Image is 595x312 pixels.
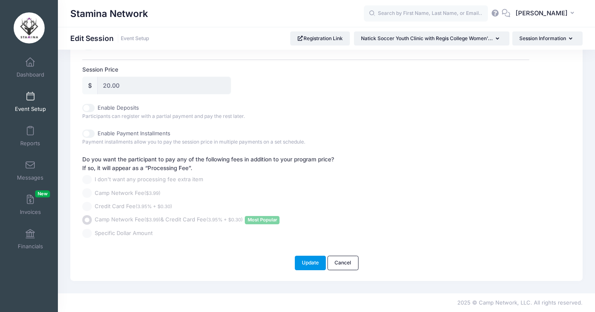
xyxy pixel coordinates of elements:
[290,31,350,46] a: Registration Link
[95,175,203,184] span: I don't want any processing fee extra item
[97,77,231,94] input: 0.00
[206,217,243,223] small: (3.95% + $0.30)
[14,12,45,43] img: Stamina Network
[11,156,50,185] a: Messages
[136,204,172,209] small: (3.95% + $0.30)
[70,34,149,43] h1: Edit Session
[144,190,160,196] small: ($3.99)
[82,155,334,172] label: Do you want the participant to pay any of the following fees in addition to your program price? I...
[457,299,583,306] span: 2025 © Camp Network, LLC. All rights reserved.
[17,71,44,78] span: Dashboard
[11,87,50,116] a: Event Setup
[510,4,583,23] button: [PERSON_NAME]
[82,77,98,94] div: $
[98,130,170,138] label: Enable Payment Installments
[95,216,280,224] span: Camp Network Fee & Credit Card Fee
[17,174,43,181] span: Messages
[15,106,46,113] span: Event Setup
[295,256,326,270] button: Update
[18,243,43,250] span: Financials
[82,113,245,119] span: Participants can register with a partial payment and pay the rest later.
[11,190,50,219] a: InvoicesNew
[11,122,50,151] a: Reports
[327,256,358,270] a: Cancel
[361,35,493,41] span: Natick Soccer Youth Clinic with Regis College Women'...
[98,104,139,112] label: Enable Deposits
[95,202,172,211] span: Credit Card Fee
[95,189,160,197] span: Camp Network Fee
[82,139,305,145] span: Payment installments allow you to pay the session price in multiple payments on a set schedule.
[512,31,583,46] button: Session Information
[354,31,509,46] button: Natick Soccer Youth Clinic with Regis College Women'...
[35,190,50,197] span: New
[95,229,153,238] span: Specific Dollar Amount
[20,140,40,147] span: Reports
[20,209,41,216] span: Invoices
[144,217,160,223] small: ($3.99)
[121,36,149,42] a: Event Setup
[245,216,280,224] span: Most Popular
[516,9,568,18] span: [PERSON_NAME]
[82,65,306,74] label: Session Price
[364,5,488,22] input: Search by First Name, Last Name, or Email...
[70,4,148,23] h1: Stamina Network
[11,225,50,254] a: Financials
[11,53,50,82] a: Dashboard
